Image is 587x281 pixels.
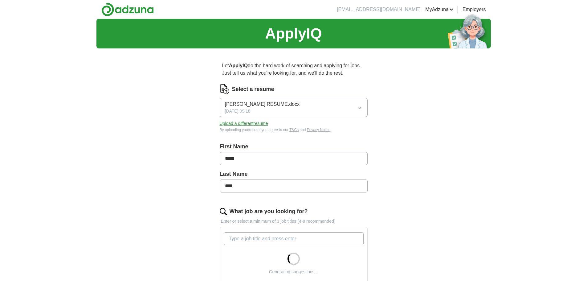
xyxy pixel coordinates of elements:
button: Upload a differentresume [220,120,268,127]
button: [PERSON_NAME] RESUME.docx[DATE] 09:18 [220,98,368,117]
label: Select a resume [232,85,274,93]
div: Generating suggestions... [269,269,318,275]
img: search.png [220,208,227,215]
label: First Name [220,143,368,151]
strong: ApplyIQ [229,63,248,68]
img: Adzuna logo [101,2,154,16]
span: [DATE] 09:18 [225,108,251,114]
p: Let do the hard work of searching and applying for jobs. Just tell us what you're looking for, an... [220,60,368,79]
a: Privacy Notice [307,128,331,132]
div: By uploading your resume you agree to our and . [220,127,368,133]
a: T&Cs [289,128,299,132]
input: Type a job title and press enter [224,232,364,245]
p: Enter or select a minimum of 3 job titles (4-8 recommended) [220,218,368,225]
span: [PERSON_NAME] RESUME.docx [225,101,300,108]
label: What job are you looking for? [230,207,308,216]
li: [EMAIL_ADDRESS][DOMAIN_NAME] [337,6,420,13]
a: Employers [463,6,486,13]
label: Last Name [220,170,368,178]
img: CV Icon [220,84,230,94]
a: MyAdzuna [425,6,454,13]
h1: ApplyIQ [265,23,322,45]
